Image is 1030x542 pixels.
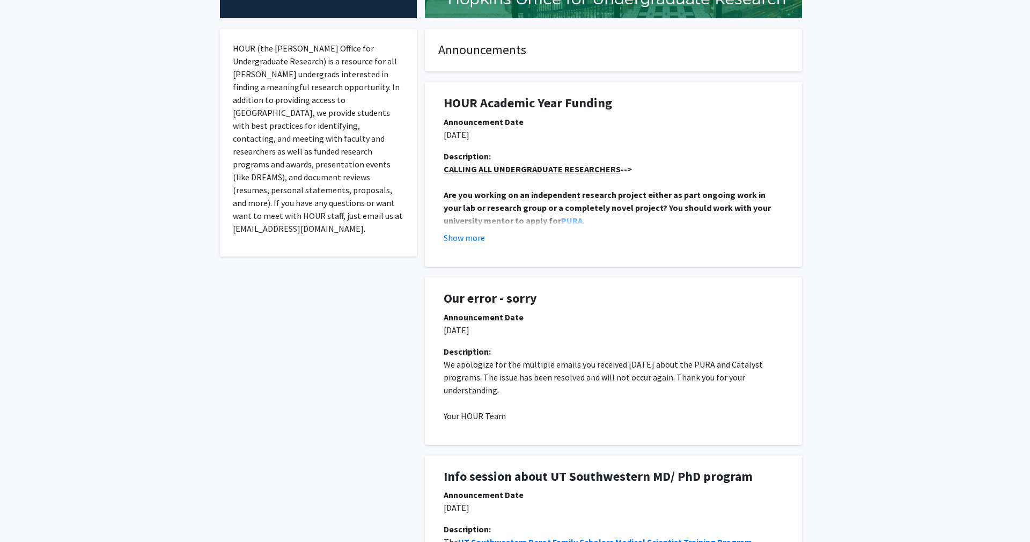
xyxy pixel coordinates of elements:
[438,42,789,58] h4: Announcements
[444,150,783,163] div: Description:
[444,164,621,174] u: CALLING ALL UNDERGRADUATE RESEARCHERS
[444,96,783,111] h1: HOUR Academic Year Funding
[444,345,783,358] div: Description:
[444,469,783,485] h1: Info session about UT Southwestern MD/ PhD program
[444,409,783,422] p: Your HOUR Team
[561,215,583,226] a: PURA
[444,128,783,141] p: [DATE]
[444,501,783,514] p: [DATE]
[444,164,632,174] strong: -->
[444,311,783,324] div: Announcement Date
[444,115,783,128] div: Announcement Date
[444,523,783,536] div: Description:
[444,188,783,227] p: .
[444,291,783,306] h1: Our error - sorry
[444,231,485,244] button: Show more
[444,358,783,397] p: We apologize for the multiple emails you received [DATE] about the PURA and Catalyst programs. Th...
[233,42,404,235] p: HOUR (the [PERSON_NAME] Office for Undergraduate Research) is a resource for all [PERSON_NAME] un...
[8,494,46,534] iframe: Chat
[444,324,783,336] p: [DATE]
[444,488,783,501] div: Announcement Date
[444,189,772,226] strong: Are you working on an independent research project either as part ongoing work in your lab or res...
